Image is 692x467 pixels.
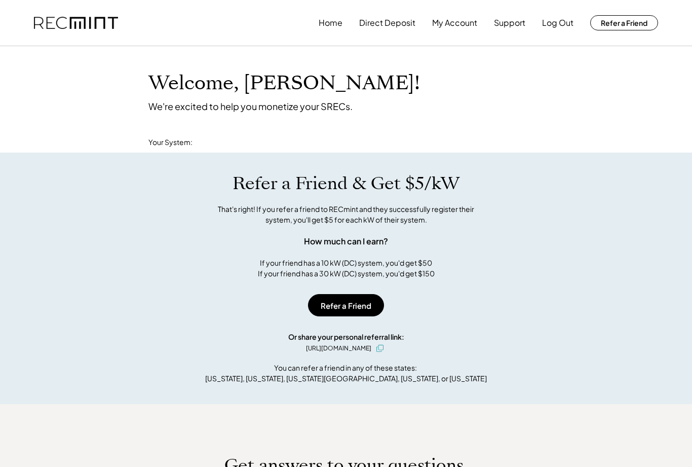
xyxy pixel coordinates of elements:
[319,13,342,33] button: Home
[542,13,573,33] button: Log Out
[374,342,386,354] button: click to copy
[148,100,353,112] div: We're excited to help you monetize your SRECs.
[258,258,435,279] div: If your friend has a 10 kW (DC) system, you'd get $50 If your friend has a 30 kW (DC) system, you...
[304,235,388,247] div: How much can I earn?
[590,15,658,30] button: Refer a Friend
[359,13,415,33] button: Direct Deposit
[494,13,525,33] button: Support
[148,71,420,95] h1: Welcome, [PERSON_NAME]!
[306,344,371,353] div: [URL][DOMAIN_NAME]
[205,363,487,384] div: You can refer a friend in any of these states: [US_STATE], [US_STATE], [US_STATE][GEOGRAPHIC_DATA...
[207,204,485,225] div: That's right! If you refer a friend to RECmint and they successfully register their system, you'l...
[308,294,384,316] button: Refer a Friend
[34,17,118,29] img: recmint-logotype%403x.png
[233,173,459,194] h1: Refer a Friend & Get $5/kW
[148,137,193,148] div: Your System:
[432,13,477,33] button: My Account
[288,332,404,342] div: Or share your personal referral link:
